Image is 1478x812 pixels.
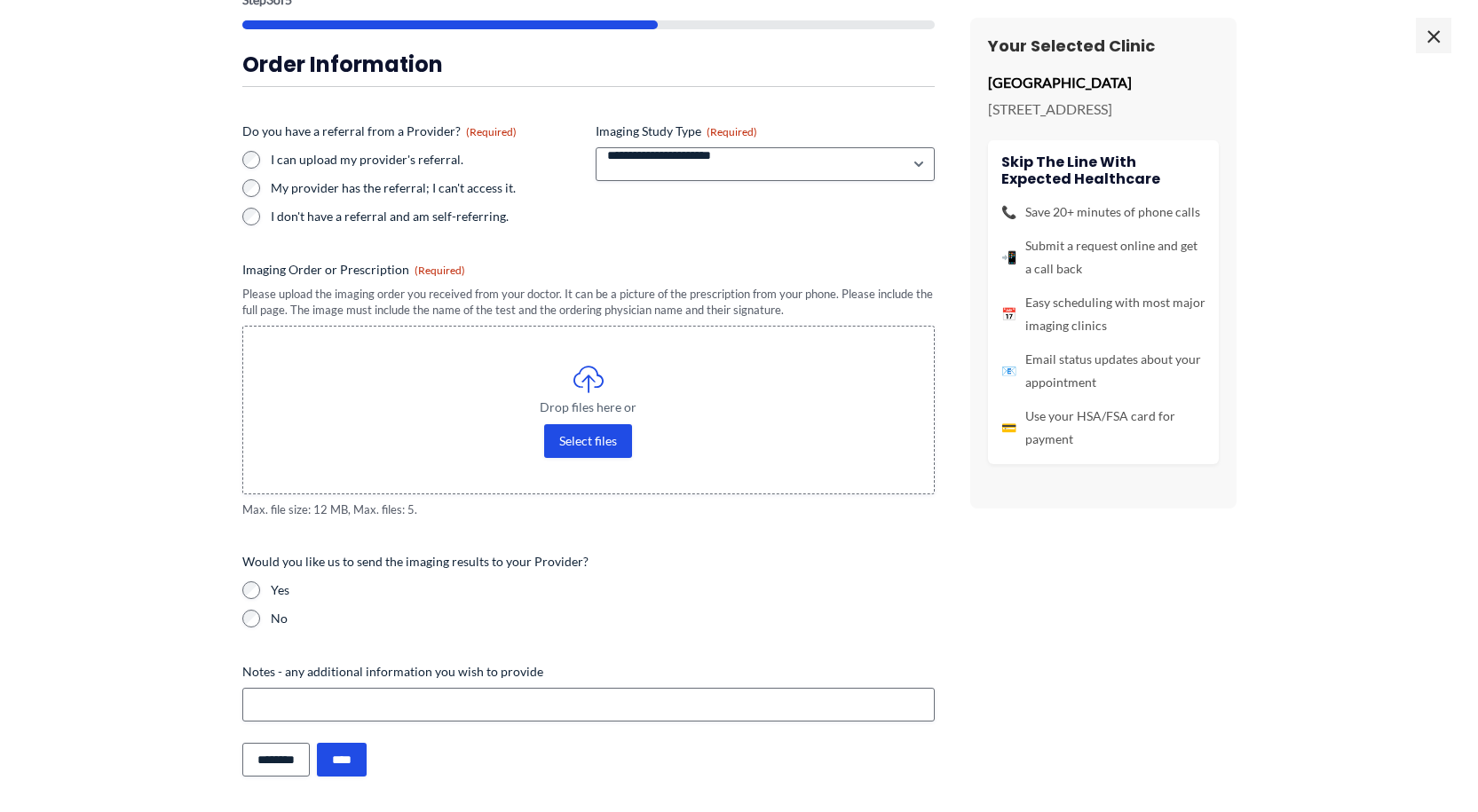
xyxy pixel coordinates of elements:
[1001,201,1016,224] span: 📞
[279,401,898,414] span: Drop files here or
[1001,416,1016,439] span: 💳
[1001,359,1016,382] span: 📧
[466,125,517,138] span: (Required)
[1001,303,1016,326] span: 📅
[271,610,935,627] label: No
[415,264,465,277] span: (Required)
[1001,234,1205,280] li: Submit a request online and get a call back
[596,122,935,140] label: Imaging Study Type
[707,125,757,138] span: (Required)
[544,424,632,458] button: select files, imaging order or prescription(required)
[1001,154,1205,187] h4: Skip the line with Expected Healthcare
[1001,405,1205,451] li: Use your HSA/FSA card for payment
[271,208,581,225] label: I don't have a referral and am self-referring.
[988,35,1219,56] h3: Your Selected Clinic
[242,261,935,279] label: Imaging Order or Prescription
[242,663,935,681] label: Notes - any additional information you wish to provide
[242,501,935,518] span: Max. file size: 12 MB, Max. files: 5.
[271,151,581,169] label: I can upload my provider's referral.
[988,96,1219,122] p: [STREET_ADDRESS]
[1001,201,1205,224] li: Save 20+ minutes of phone calls
[242,122,517,140] legend: Do you have a referral from a Provider?
[242,553,589,571] legend: Would you like us to send the imaging results to your Provider?
[271,581,935,599] label: Yes
[1001,348,1205,394] li: Email status updates about your appointment
[1001,291,1205,337] li: Easy scheduling with most major imaging clinics
[242,286,935,319] div: Please upload the imaging order you received from your doctor. It can be a picture of the prescri...
[1001,246,1016,269] span: 📲
[988,69,1219,96] p: [GEOGRAPHIC_DATA]
[242,51,935,78] h3: Order Information
[1416,18,1451,53] span: ×
[271,179,581,197] label: My provider has the referral; I can't access it.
